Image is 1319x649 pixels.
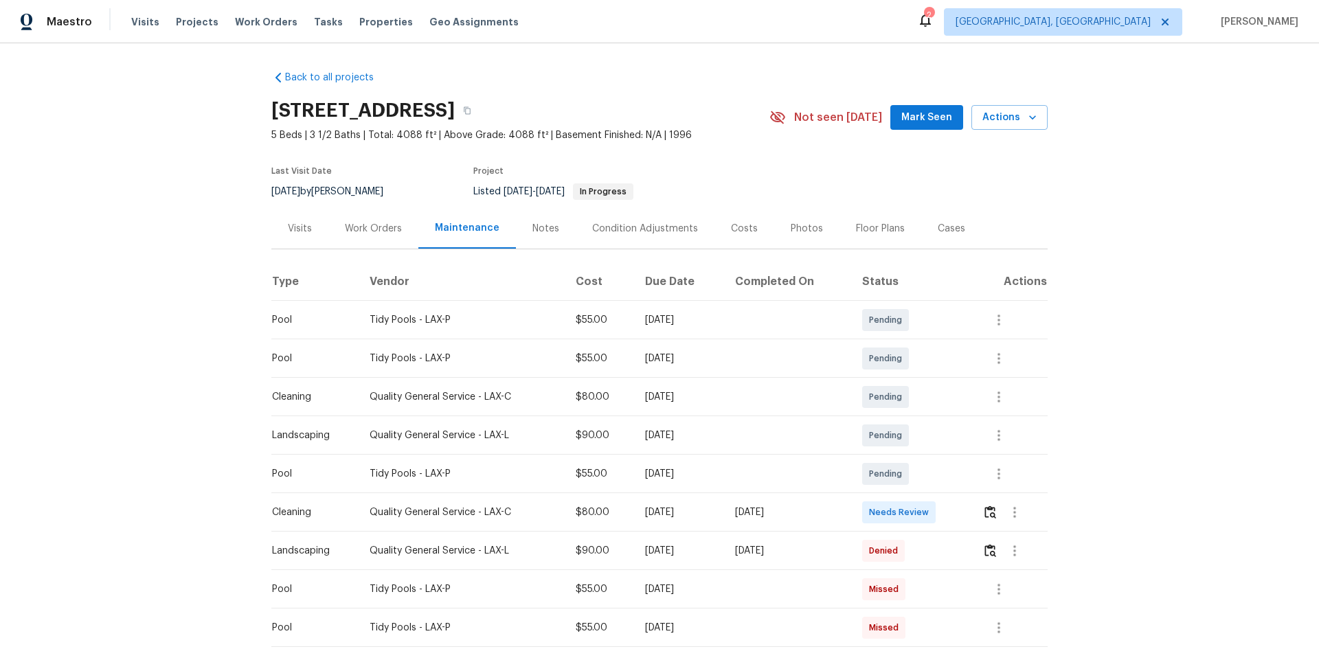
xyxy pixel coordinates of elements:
[473,187,633,196] span: Listed
[271,187,300,196] span: [DATE]
[735,505,840,519] div: [DATE]
[435,221,499,235] div: Maintenance
[1215,15,1298,29] span: [PERSON_NAME]
[645,467,713,481] div: [DATE]
[272,390,348,404] div: Cleaning
[869,582,904,596] span: Missed
[271,167,332,175] span: Last Visit Date
[271,71,403,84] a: Back to all projects
[869,429,907,442] span: Pending
[794,111,882,124] span: Not seen [DATE]
[314,17,343,27] span: Tasks
[370,429,553,442] div: Quality General Service - LAX-L
[370,467,553,481] div: Tidy Pools - LAX-P
[576,467,624,481] div: $55.00
[272,621,348,635] div: Pool
[645,352,713,365] div: [DATE]
[532,222,559,236] div: Notes
[924,8,934,22] div: 2
[370,505,553,519] div: Quality General Service - LAX-C
[272,582,348,596] div: Pool
[869,621,904,635] span: Missed
[645,429,713,442] div: [DATE]
[272,313,348,327] div: Pool
[359,15,413,29] span: Properties
[176,15,218,29] span: Projects
[131,15,159,29] span: Visits
[576,505,624,519] div: $80.00
[504,187,565,196] span: -
[645,390,713,404] div: [DATE]
[645,544,713,558] div: [DATE]
[576,352,624,365] div: $55.00
[272,467,348,481] div: Pool
[731,222,758,236] div: Costs
[235,15,297,29] span: Work Orders
[869,467,907,481] span: Pending
[504,187,532,196] span: [DATE]
[956,15,1151,29] span: [GEOGRAPHIC_DATA], [GEOGRAPHIC_DATA]
[272,505,348,519] div: Cleaning
[271,262,359,301] th: Type
[370,544,553,558] div: Quality General Service - LAX-L
[271,104,455,117] h2: [STREET_ADDRESS]
[869,352,907,365] span: Pending
[938,222,965,236] div: Cases
[576,313,624,327] div: $55.00
[565,262,635,301] th: Cost
[345,222,402,236] div: Work Orders
[271,183,400,200] div: by [PERSON_NAME]
[869,390,907,404] span: Pending
[851,262,971,301] th: Status
[971,105,1048,130] button: Actions
[869,313,907,327] span: Pending
[473,167,504,175] span: Project
[984,544,996,557] img: Review Icon
[901,109,952,126] span: Mark Seen
[429,15,519,29] span: Geo Assignments
[272,352,348,365] div: Pool
[272,544,348,558] div: Landscaping
[890,105,963,130] button: Mark Seen
[47,15,92,29] span: Maestro
[971,262,1048,301] th: Actions
[370,582,553,596] div: Tidy Pools - LAX-P
[455,98,480,123] button: Copy Address
[869,544,903,558] span: Denied
[634,262,724,301] th: Due Date
[576,544,624,558] div: $90.00
[791,222,823,236] div: Photos
[536,187,565,196] span: [DATE]
[271,128,769,142] span: 5 Beds | 3 1/2 Baths | Total: 4088 ft² | Above Grade: 4088 ft² | Basement Finished: N/A | 1996
[370,621,553,635] div: Tidy Pools - LAX-P
[982,496,998,529] button: Review Icon
[724,262,851,301] th: Completed On
[576,429,624,442] div: $90.00
[359,262,564,301] th: Vendor
[982,109,1037,126] span: Actions
[645,313,713,327] div: [DATE]
[856,222,905,236] div: Floor Plans
[645,505,713,519] div: [DATE]
[576,582,624,596] div: $55.00
[735,544,840,558] div: [DATE]
[576,390,624,404] div: $80.00
[370,352,553,365] div: Tidy Pools - LAX-P
[272,429,348,442] div: Landscaping
[869,505,934,519] span: Needs Review
[574,187,632,196] span: In Progress
[576,621,624,635] div: $55.00
[370,313,553,327] div: Tidy Pools - LAX-P
[288,222,312,236] div: Visits
[645,582,713,596] div: [DATE]
[592,222,698,236] div: Condition Adjustments
[984,505,996,519] img: Review Icon
[982,534,998,567] button: Review Icon
[370,390,553,404] div: Quality General Service - LAX-C
[645,621,713,635] div: [DATE]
